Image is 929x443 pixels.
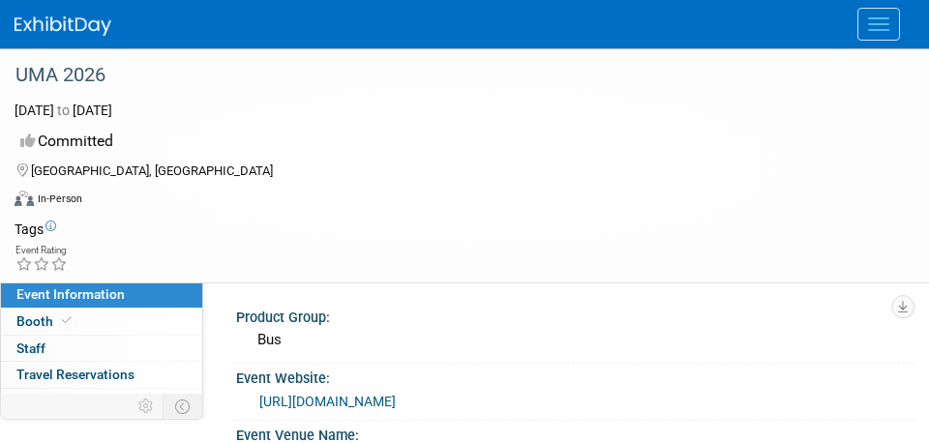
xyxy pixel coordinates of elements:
td: Personalize Event Tab Strip [130,394,164,419]
a: Staff [1,336,202,362]
img: Format-Inperson.png [15,191,34,206]
div: Product Group: [236,303,914,327]
span: Event Information [16,286,125,302]
span: Booth [16,313,75,329]
a: Travel Reservations [1,362,202,388]
div: Event Rating [15,246,68,255]
a: [URL][DOMAIN_NAME] [259,394,396,409]
span: Staff [16,340,45,356]
div: In-Person [37,192,82,206]
td: Tags [15,220,56,239]
span: to [54,103,73,118]
td: Toggle Event Tabs [164,394,203,419]
div: Bus [251,325,900,355]
img: ExhibitDay [15,16,111,36]
span: [GEOGRAPHIC_DATA], [GEOGRAPHIC_DATA] [31,163,273,178]
span: Travel Reservations [16,367,135,382]
div: Event Format [15,188,905,217]
button: Menu [857,8,900,41]
div: Event Website: [236,364,914,388]
a: Event Information [1,281,202,308]
div: Committed [15,125,890,159]
span: [DATE] [DATE] [15,103,112,118]
div: UMA 2026 [9,58,890,93]
a: Booth [1,309,202,335]
i: Booth reservation complete [62,315,72,326]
